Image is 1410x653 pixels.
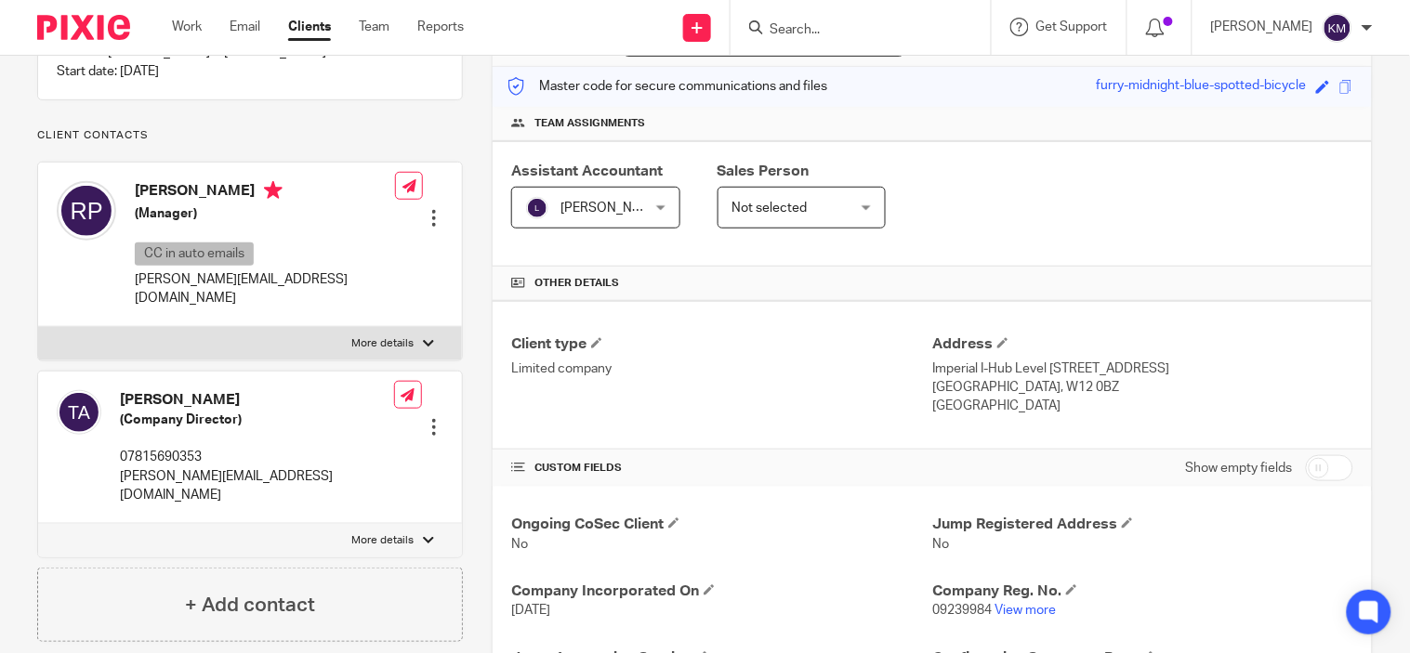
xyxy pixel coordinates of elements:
[932,538,949,551] span: No
[511,604,550,617] span: [DATE]
[511,359,932,378] p: Limited company
[932,581,1353,601] h4: Company Reg. No.
[932,604,992,617] span: 09239984
[932,515,1353,534] h4: Jump Registered Address
[560,202,674,215] span: [PERSON_NAME] V
[511,538,528,551] span: No
[1036,20,1108,33] span: Get Support
[768,22,935,39] input: Search
[135,181,395,204] h4: [PERSON_NAME]
[172,18,202,36] a: Work
[511,515,932,534] h4: Ongoing CoSec Client
[534,116,645,131] span: Team assignments
[120,411,394,429] h5: (Company Director)
[135,270,395,308] p: [PERSON_NAME][EMAIL_ADDRESS][DOMAIN_NAME]
[288,18,331,36] a: Clients
[57,390,101,435] img: svg%3E
[120,467,394,505] p: [PERSON_NAME][EMAIL_ADDRESS][DOMAIN_NAME]
[732,202,808,215] span: Not selected
[135,242,254,266] p: CC in auto emails
[1323,13,1352,43] img: svg%3E
[417,18,464,36] a: Reports
[351,533,414,548] p: More details
[511,581,932,601] h4: Company Incorporated On
[1211,18,1313,36] p: [PERSON_NAME]
[37,15,130,40] img: Pixie
[1186,459,1293,477] label: Show empty fields
[359,18,389,36] a: Team
[511,461,932,476] h4: CUSTOM FIELDS
[120,448,394,466] p: 07815690353
[718,163,810,178] span: Sales Person
[120,390,394,410] h4: [PERSON_NAME]
[511,163,663,178] span: Assistant Accountant
[932,359,1353,378] p: Imperial I-Hub Level [STREET_ADDRESS]
[932,397,1353,415] p: [GEOGRAPHIC_DATA]
[351,336,414,351] p: More details
[534,276,619,291] span: Other details
[932,378,1353,397] p: [GEOGRAPHIC_DATA], W12 0BZ
[135,204,395,223] h5: (Manager)
[526,197,548,219] img: svg%3E
[185,591,315,620] h4: + Add contact
[507,77,827,96] p: Master code for secure communications and files
[57,181,116,241] img: svg%3E
[230,18,260,36] a: Email
[264,181,283,200] i: Primary
[995,604,1056,617] a: View more
[932,334,1353,354] h4: Address
[1097,76,1307,98] div: furry-midnight-blue-spotted-bicycle
[37,128,463,143] p: Client contacts
[511,334,932,354] h4: Client type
